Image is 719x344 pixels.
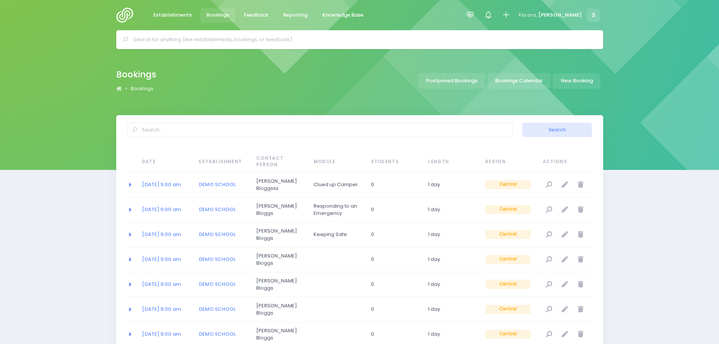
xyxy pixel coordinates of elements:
[316,8,370,23] a: Knowledge Base
[127,123,513,137] input: Search...
[153,11,192,19] span: Establishments
[488,73,551,89] a: Bookings Calendar
[147,8,198,23] a: Establishments
[131,85,153,93] a: Bookings
[116,8,138,23] img: Logo
[332,151,376,166] span: Please wait...
[133,34,593,45] input: Search for anything (like establishments, bookings, or feedback)
[116,69,156,80] h2: Bookings
[283,11,308,19] span: Reporting
[244,11,268,19] span: Feedback
[538,11,582,19] span: [PERSON_NAME]
[418,73,485,89] a: Postponed Bookings
[277,8,314,23] a: Reporting
[522,123,592,137] button: Search
[322,11,363,19] span: Knowledge Base
[238,8,275,23] a: Feedback
[206,11,229,19] span: Bookings
[553,73,600,89] a: New Booking
[587,9,600,22] span: S
[200,8,236,23] a: Bookings
[519,11,537,19] span: Kia ora,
